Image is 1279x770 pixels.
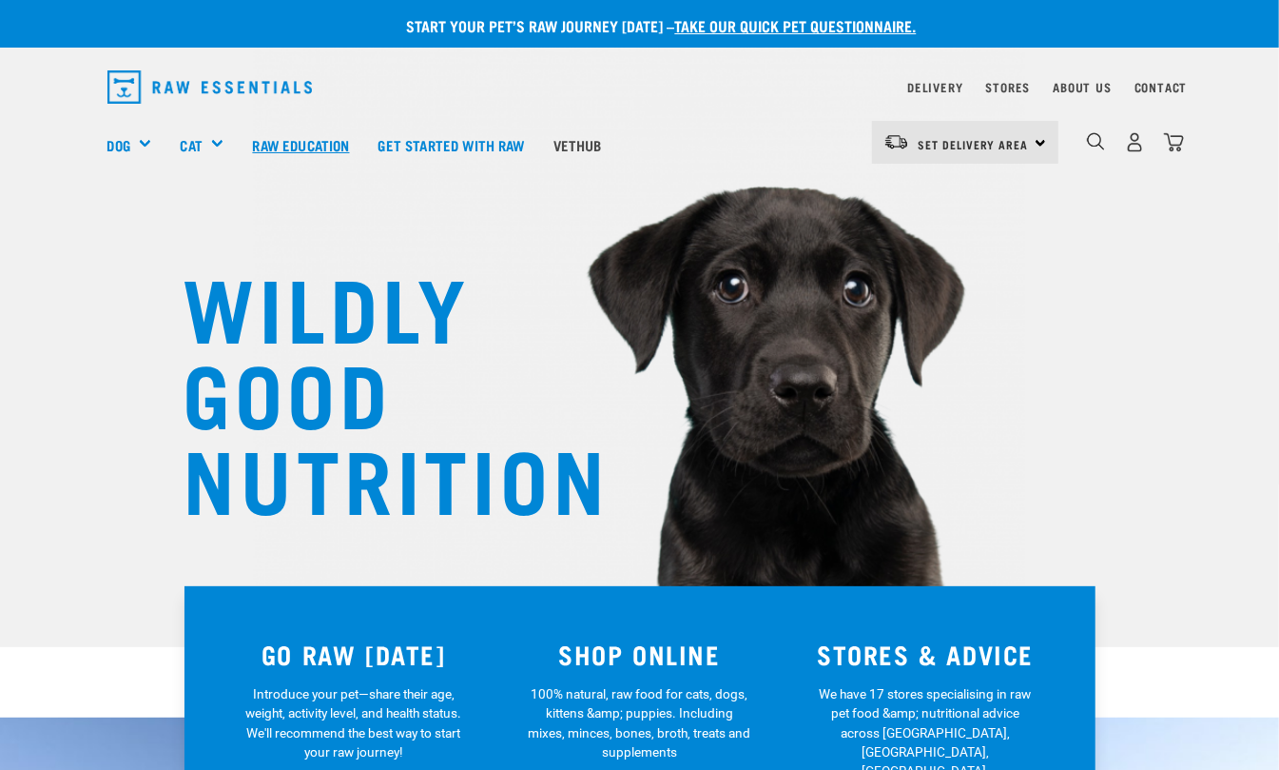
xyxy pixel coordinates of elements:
img: Raw Essentials Logo [107,70,313,104]
img: home-icon-1@2x.png [1087,132,1105,150]
a: Raw Education [238,107,363,183]
a: take our quick pet questionnaire. [675,21,917,30]
a: Cat [180,134,202,156]
span: Set Delivery Area [919,141,1029,148]
img: home-icon@2x.png [1164,132,1184,152]
p: 100% natural, raw food for cats, dogs, kittens &amp; puppies. Including mixes, minces, bones, bro... [528,684,751,762]
a: About Us [1053,84,1111,90]
a: Dog [107,134,130,156]
img: user.png [1125,132,1145,152]
nav: dropdown navigation [92,63,1188,111]
a: Delivery [907,84,962,90]
h3: STORES & ADVICE [794,640,1057,669]
h3: GO RAW [DATE] [223,640,486,669]
img: van-moving.png [883,133,909,150]
p: Introduce your pet—share their age, weight, activity level, and health status. We'll recommend th... [242,684,465,762]
a: Contact [1134,84,1188,90]
a: Vethub [539,107,616,183]
h1: WILDLY GOOD NUTRITION [184,262,564,519]
a: Get started with Raw [364,107,539,183]
a: Stores [986,84,1031,90]
h3: SHOP ONLINE [508,640,771,669]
